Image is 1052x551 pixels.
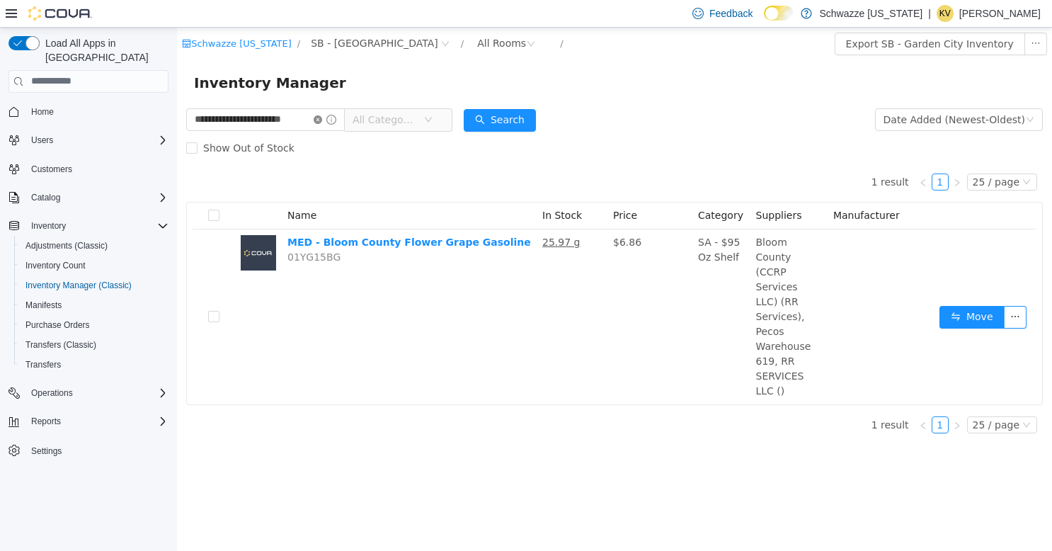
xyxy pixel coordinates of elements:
[25,161,78,178] a: Customers
[25,441,168,459] span: Settings
[14,335,174,355] button: Transfers (Classic)
[521,182,566,193] span: Category
[25,385,79,402] button: Operations
[796,147,842,162] div: 25 / page
[755,147,771,162] a: 1
[25,413,168,430] span: Reports
[31,416,61,427] span: Reports
[14,315,174,335] button: Purchase Orders
[28,6,92,21] img: Cova
[827,278,850,301] button: icon: ellipsis
[796,390,842,405] div: 25 / page
[939,5,951,22] span: KV
[755,389,772,406] li: 1
[515,202,573,377] td: SA - $95 Oz Shelf
[31,220,66,232] span: Inventory
[755,390,771,405] a: 1
[14,355,174,375] button: Transfers
[20,297,67,314] a: Manifests
[31,445,62,457] span: Settings
[20,277,168,294] span: Inventory Manager (Classic)
[383,11,386,21] span: /
[937,5,954,22] div: Kristine Valdez
[284,11,287,21] span: /
[287,81,359,104] button: icon: searchSearch
[845,393,854,403] i: icon: down
[25,443,67,460] a: Settings
[742,151,750,159] i: icon: left
[3,130,174,150] button: Users
[20,257,91,274] a: Inventory Count
[365,182,405,193] span: In Stock
[40,36,168,64] span: Load All Apps in [GEOGRAPHIC_DATA]
[847,5,870,28] button: icon: ellipsis
[3,159,174,179] button: Customers
[738,389,755,406] li: Previous Page
[694,389,732,406] li: 1 result
[365,209,403,220] u: 25.97 g
[3,440,174,460] button: Settings
[31,387,73,399] span: Operations
[64,208,99,243] img: MED - Bloom County Flower Grape Gasoline placeholder
[707,81,848,103] div: Date Added (Newest-Oldest)
[25,300,62,311] span: Manifests
[959,5,1041,22] p: [PERSON_NAME]
[20,336,102,353] a: Transfers (Classic)
[14,275,174,295] button: Inventory Manager (Classic)
[25,132,59,149] button: Users
[928,5,931,22] p: |
[247,88,256,98] i: icon: down
[25,339,96,351] span: Transfers (Classic)
[579,209,634,369] span: Bloom County (CCRP Services LLC) (RR Services), Pecos Warehouse 619, RR SERVICES LLC ()
[31,106,54,118] span: Home
[31,192,60,203] span: Catalog
[776,394,784,402] i: icon: right
[20,356,67,373] a: Transfers
[25,217,72,234] button: Inventory
[819,5,922,22] p: Schwazze [US_STATE]
[25,385,168,402] span: Operations
[25,413,67,430] button: Reports
[20,297,168,314] span: Manifests
[14,236,174,256] button: Adjustments (Classic)
[14,295,174,315] button: Manifests
[20,277,137,294] a: Inventory Manager (Classic)
[137,88,145,96] i: icon: close-circle
[849,88,857,98] i: icon: down
[25,103,168,120] span: Home
[25,217,168,234] span: Inventory
[20,317,96,334] a: Purchase Orders
[31,135,53,146] span: Users
[176,85,240,99] span: All Categories
[8,96,168,498] nav: Complex example
[738,146,755,163] li: Previous Page
[25,132,168,149] span: Users
[755,146,772,163] li: 1
[134,8,261,23] span: SB - Garden City
[17,44,178,67] span: Inventory Manager
[25,280,132,291] span: Inventory Manager (Classic)
[31,164,72,175] span: Customers
[20,356,168,373] span: Transfers
[3,411,174,431] button: Reports
[772,389,789,406] li: Next Page
[436,209,464,220] span: $6.86
[776,151,784,159] i: icon: right
[762,278,828,301] button: icon: swapMove
[25,240,108,251] span: Adjustments (Classic)
[25,359,61,370] span: Transfers
[742,394,750,402] i: icon: left
[5,11,115,21] a: icon: shopSchwazze [US_STATE]
[3,188,174,208] button: Catalog
[694,146,732,163] li: 1 result
[20,336,168,353] span: Transfers (Classic)
[21,115,123,126] span: Show Out of Stock
[20,257,168,274] span: Inventory Count
[3,216,174,236] button: Inventory
[709,6,753,21] span: Feedback
[772,146,789,163] li: Next Page
[300,5,349,26] div: All Rooms
[5,11,14,21] i: icon: shop
[14,256,174,275] button: Inventory Count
